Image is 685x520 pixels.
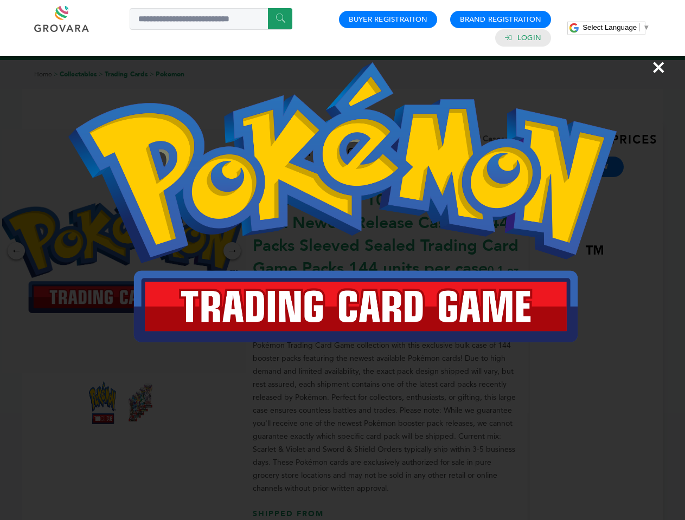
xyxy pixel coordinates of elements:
a: Brand Registration [460,15,541,24]
a: Select Language​ [582,23,650,31]
span: Select Language [582,23,637,31]
img: Image Preview [68,62,616,342]
span: ▼ [643,23,650,31]
span: × [651,52,666,82]
span: ​ [639,23,640,31]
a: Login [517,33,541,43]
a: Buyer Registration [349,15,427,24]
input: Search a product or brand... [130,8,292,30]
